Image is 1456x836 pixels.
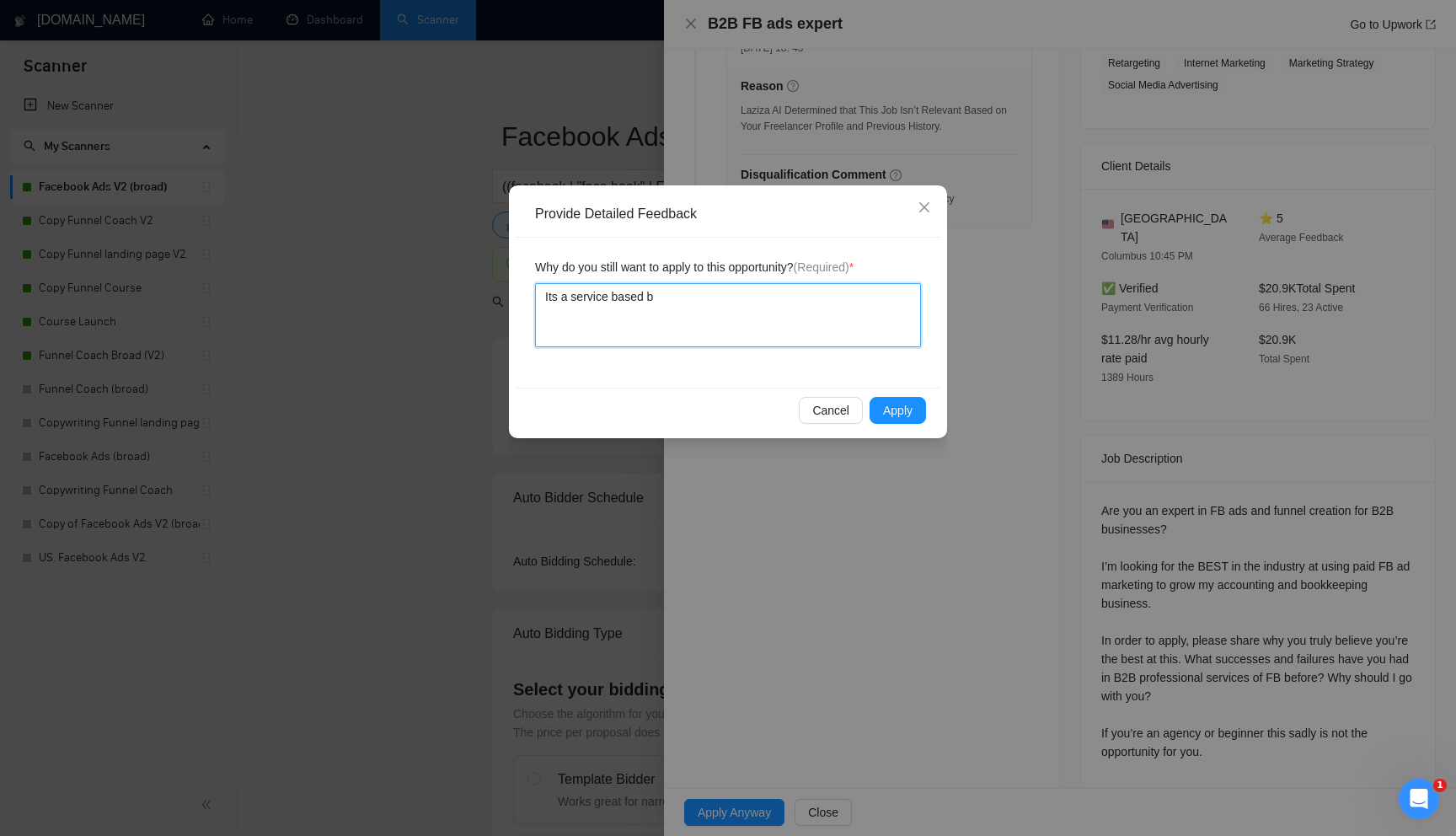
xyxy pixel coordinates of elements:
span: Apply [883,401,913,420]
textarea: Its a service based b [535,283,921,347]
button: Apply [870,397,926,424]
button: Cancel [799,397,863,424]
span: Cancel [812,401,849,420]
span: (Required) [794,260,849,274]
button: Close [902,185,947,231]
span: Why do you still want to apply to this opportunity? [535,258,854,276]
iframe: Intercom live chat [1399,779,1439,819]
div: Provide Detailed Feedback [535,205,933,223]
span: 1 [1433,779,1447,792]
span: close [918,201,931,214]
